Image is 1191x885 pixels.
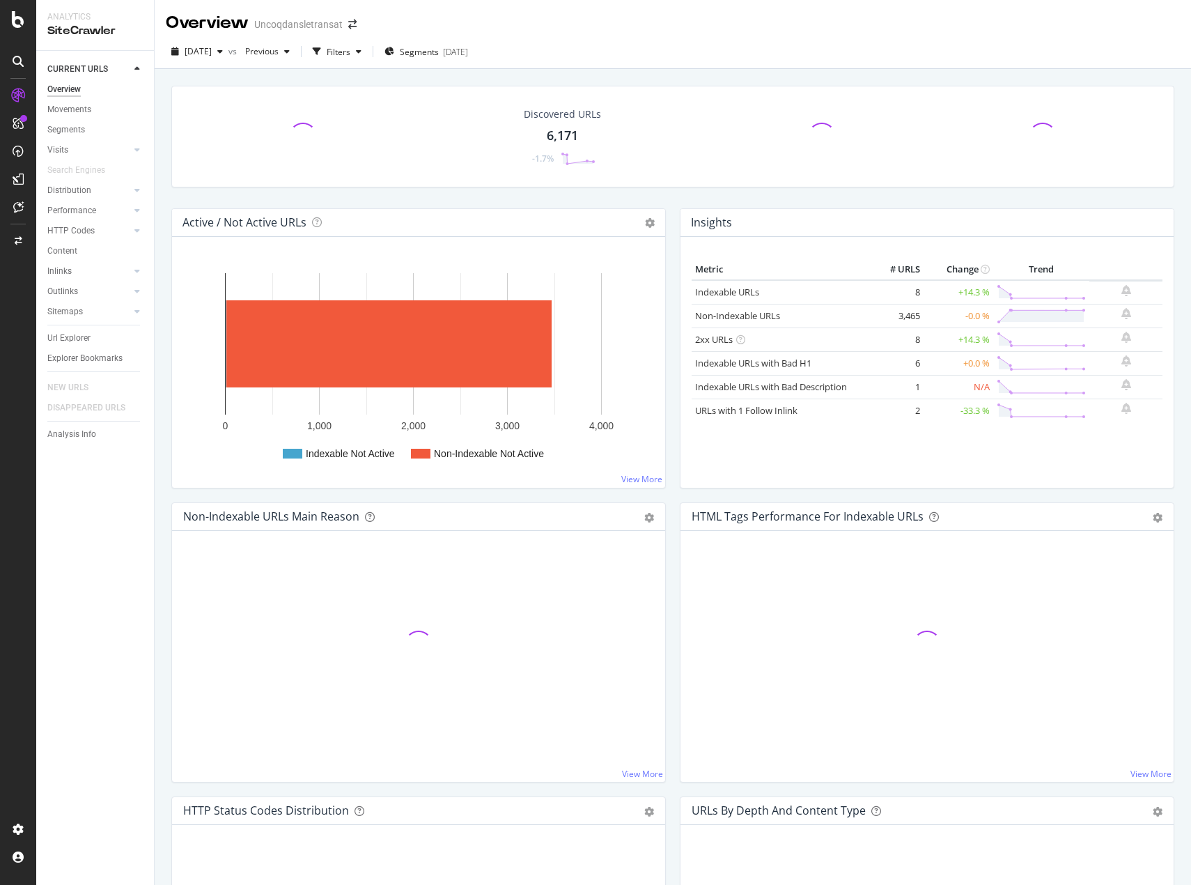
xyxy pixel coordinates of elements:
div: CURRENT URLS [47,62,108,77]
div: Uncoqdansletransat [254,17,343,31]
a: URLs with 1 Follow Inlink [695,404,797,417]
td: 3,465 [868,304,924,328]
div: Filters [327,46,350,58]
a: Content [47,244,144,259]
div: Overview [47,82,81,97]
a: Distribution [47,183,130,198]
iframe: Intercom live chat [1144,838,1177,871]
div: Visits [47,143,68,157]
div: arrow-right-arrow-left [348,20,357,29]
a: Visits [47,143,130,157]
div: bell-plus [1121,355,1131,367]
td: -33.3 % [924,399,993,422]
div: DISAPPEARED URLS [47,401,125,415]
div: Discovered URLs [524,107,601,121]
a: Inlinks [47,264,130,279]
td: +0.0 % [924,351,993,375]
td: 2 [868,399,924,422]
td: +14.3 % [924,328,993,351]
div: gear [644,513,654,523]
a: DISAPPEARED URLS [47,401,139,415]
text: 0 [223,420,228,431]
div: bell-plus [1121,332,1131,343]
a: View More [621,473,662,485]
div: Overview [166,11,249,35]
div: Inlinks [47,264,72,279]
span: vs [228,45,240,57]
text: 4,000 [589,420,614,431]
a: Non-Indexable URLs [695,309,780,322]
button: Previous [240,40,295,63]
a: HTTP Codes [47,224,130,238]
a: View More [622,768,663,780]
a: 2xx URLs [695,333,733,346]
a: Indexable URLs with Bad H1 [695,357,811,369]
td: 1 [868,375,924,399]
text: 1,000 [307,420,332,431]
a: Url Explorer [47,331,144,346]
span: Segments [400,46,439,58]
div: Content [47,244,77,259]
button: [DATE] [166,40,228,63]
h4: Insights [691,213,732,232]
a: Movements [47,102,144,117]
div: URLs by Depth and Content Type [692,803,866,817]
a: NEW URLS [47,380,102,395]
div: bell-plus [1121,379,1131,390]
a: Explorer Bookmarks [47,351,144,366]
div: Search Engines [47,163,105,178]
a: Search Engines [47,163,119,178]
div: bell-plus [1121,285,1131,296]
a: View More [1130,768,1171,780]
th: # URLS [868,259,924,280]
th: Change [924,259,993,280]
a: Indexable URLs with Bad Description [695,380,847,393]
div: HTTP Status Codes Distribution [183,803,349,817]
div: gear [644,807,654,817]
a: Analysis Info [47,427,144,442]
div: NEW URLS [47,380,88,395]
div: HTTP Codes [47,224,95,238]
div: gear [1153,807,1162,817]
div: bell-plus [1121,403,1131,414]
a: Outlinks [47,284,130,299]
div: Outlinks [47,284,78,299]
div: Performance [47,203,96,218]
td: 6 [868,351,924,375]
span: 2025 Sep. 3rd [185,45,212,57]
div: Non-Indexable URLs Main Reason [183,509,359,523]
button: Filters [307,40,367,63]
td: 8 [868,280,924,305]
td: +14.3 % [924,280,993,305]
td: -0.0 % [924,304,993,328]
a: Overview [47,82,144,97]
div: 6,171 [547,127,578,145]
span: Previous [240,45,279,57]
div: Analytics [47,11,143,23]
td: 8 [868,328,924,351]
div: SiteCrawler [47,23,143,39]
text: 3,000 [495,420,520,431]
a: CURRENT URLS [47,62,130,77]
div: Movements [47,102,91,117]
text: Indexable Not Active [306,448,395,459]
div: Explorer Bookmarks [47,351,123,366]
text: 2,000 [401,420,426,431]
div: Distribution [47,183,91,198]
td: N/A [924,375,993,399]
a: Performance [47,203,130,218]
div: Analysis Info [47,427,96,442]
text: Non-Indexable Not Active [434,448,544,459]
th: Metric [692,259,868,280]
a: Sitemaps [47,305,130,319]
div: Segments [47,123,85,137]
div: -1.7% [532,153,554,164]
div: bell-plus [1121,308,1131,319]
button: Segments[DATE] [379,40,474,63]
th: Trend [993,259,1089,280]
a: Segments [47,123,144,137]
h4: Active / Not Active URLs [182,213,306,232]
div: Url Explorer [47,331,91,346]
svg: A chart. [183,259,654,477]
